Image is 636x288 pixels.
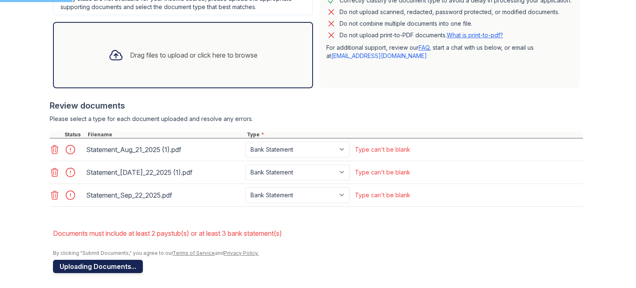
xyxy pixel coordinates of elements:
[63,131,86,138] div: Status
[86,189,242,202] div: Statement_Sep_22_2025.pdf
[340,31,503,39] p: Do not upload print-to-PDF documents.
[419,44,429,51] a: FAQ
[130,50,258,60] div: Drag files to upload or click here to browse
[447,31,503,39] a: What is print-to-pdf?
[326,44,573,60] p: For additional support, review our , start a chat with us below, or email us at
[50,115,583,123] div: Please select a type for each document uploaded and resolve any errors.
[340,19,472,29] div: Do not combine multiple documents into one file.
[355,191,410,199] div: Type can't be blank
[340,7,559,17] div: Do not upload scanned, redacted, password protected, or modified documents.
[245,131,583,138] div: Type
[86,131,245,138] div: Filename
[86,143,242,156] div: Statement_Aug_21_2025 (1).pdf
[355,168,410,177] div: Type can't be blank
[53,250,583,257] div: By clicking "Submit Documents," you agree to our and
[355,145,410,154] div: Type can't be blank
[50,100,583,111] div: Review documents
[224,250,259,256] a: Privacy Policy.
[331,52,427,59] a: [EMAIL_ADDRESS][DOMAIN_NAME]
[173,250,215,256] a: Terms of Service
[53,225,583,242] li: Documents must include at least 2 paystub(s) or at least 3 bank statement(s)
[86,166,242,179] div: Statement_[DATE]_22_2025 (1).pdf
[53,260,143,273] button: Uploading Documents...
